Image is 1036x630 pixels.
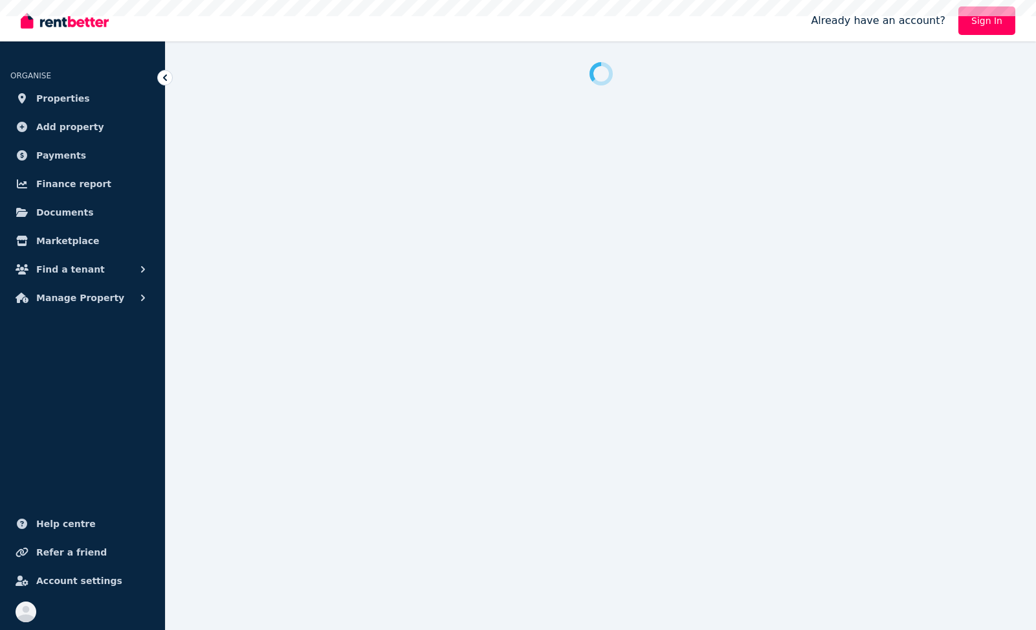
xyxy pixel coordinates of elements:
[10,142,155,168] a: Payments
[958,6,1015,35] a: Sign In
[10,114,155,140] a: Add property
[36,233,99,249] span: Marketplace
[10,285,155,311] button: Manage Property
[10,256,155,282] button: Find a tenant
[21,11,109,30] img: RentBetter
[36,290,124,306] span: Manage Property
[10,171,155,197] a: Finance report
[811,13,945,28] span: Already have an account?
[36,148,86,163] span: Payments
[36,545,107,560] span: Refer a friend
[36,205,94,220] span: Documents
[10,539,155,565] a: Refer a friend
[36,176,111,192] span: Finance report
[36,119,104,135] span: Add property
[10,511,155,537] a: Help centre
[10,85,155,111] a: Properties
[36,262,105,277] span: Find a tenant
[10,199,155,225] a: Documents
[10,228,155,254] a: Marketplace
[10,71,51,80] span: ORGANISE
[36,91,90,106] span: Properties
[36,573,122,589] span: Account settings
[36,516,96,532] span: Help centre
[10,568,155,594] a: Account settings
